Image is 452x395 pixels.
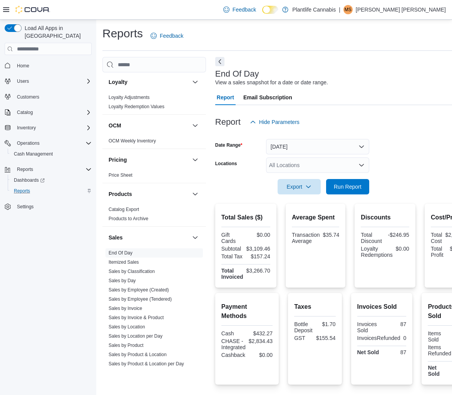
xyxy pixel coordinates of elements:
a: Loyalty Adjustments [109,95,150,100]
span: Catalog [14,108,92,117]
span: Operations [14,139,92,148]
button: Operations [2,138,95,149]
span: Inventory [17,125,36,131]
span: Sales by Classification [109,268,155,274]
div: $0.00 [248,352,273,358]
h3: OCM [109,122,121,129]
strong: Net Sold [428,365,439,377]
h3: Loyalty [109,78,127,86]
button: Export [278,179,321,194]
span: Itemized Sales [109,259,139,265]
a: Price Sheet [109,172,132,178]
label: Locations [215,161,237,167]
span: Loyalty Redemption Values [109,104,164,110]
a: Sales by Employee (Tendered) [109,296,172,302]
button: Inventory [2,122,95,133]
a: Catalog Export [109,207,139,212]
h3: Sales [109,234,123,241]
div: $157.24 [247,253,270,259]
a: Sales by Invoice [109,306,142,311]
button: Reports [14,165,36,174]
button: Sales [109,234,189,241]
button: Pricing [109,156,189,164]
p: | [339,5,340,14]
span: Sales by Invoice [109,305,142,311]
button: [DATE] [266,139,369,154]
button: Loyalty [109,78,189,86]
span: Operations [17,140,40,146]
h2: Invoices Sold [357,302,407,311]
span: Sales by Location per Day [109,333,162,339]
span: Dashboards [11,176,92,185]
span: Settings [17,204,33,210]
div: $155.54 [316,335,336,341]
button: Operations [14,139,43,148]
div: CHASE - Integrated [221,338,246,350]
button: Products [109,190,189,198]
span: Home [14,60,92,70]
a: Sales by Location [109,324,145,330]
span: Users [14,77,92,86]
span: Report [217,90,234,105]
h3: Products [109,190,132,198]
span: Users [17,78,29,84]
button: OCM [109,122,189,129]
button: Customers [2,91,95,102]
div: Total Tax [221,253,244,259]
div: View a sales snapshot for a date or date range. [215,79,328,87]
div: Melissa Sue Smith [343,5,353,14]
a: Itemized Sales [109,259,139,265]
a: Sales by Day [109,278,136,283]
strong: Total Invoiced [221,268,243,280]
div: InvoicesRefunded [357,335,400,341]
h2: Total Sales ($) [221,213,270,222]
span: Run Report [334,183,362,191]
img: Cova [15,6,50,13]
div: Cash [221,330,246,336]
span: Catalog Export [109,206,139,213]
a: Feedback [220,2,259,17]
a: Sales by Product [109,343,144,348]
span: Products to Archive [109,216,148,222]
div: Sales [102,248,206,381]
div: $432.27 [248,330,273,336]
span: Loyalty Adjustments [109,94,150,100]
button: Settings [2,201,95,212]
div: $3,266.70 [246,268,270,274]
h2: Payment Methods [221,302,273,321]
h2: Average Spent [292,213,339,222]
h2: Taxes [294,302,335,311]
div: Total Discount [361,232,383,244]
a: Sales by Employee (Created) [109,287,169,293]
p: [PERSON_NAME] [PERSON_NAME] [356,5,446,14]
a: Dashboards [11,176,48,185]
nav: Complex example [5,57,92,232]
div: 87 [383,321,406,327]
button: Sales [191,233,200,242]
a: Dashboards [8,175,95,186]
div: Items Sold [428,330,447,343]
h3: End Of Day [215,69,259,79]
div: Loyalty Redemptions [361,246,393,258]
a: Settings [14,202,37,211]
button: Loyalty [191,77,200,87]
span: Reports [14,188,30,194]
div: $0.00 [396,246,409,252]
h1: Reports [102,26,143,41]
button: Next [215,57,224,66]
span: Cash Management [11,149,92,159]
div: Products [102,205,206,226]
div: Loyalty [102,93,206,114]
div: Pricing [102,171,206,183]
a: Sales by Product & Location per Day [109,361,184,367]
h3: Pricing [109,156,127,164]
a: Cash Management [11,149,56,159]
button: Reports [2,164,95,175]
div: Total Cost [431,232,442,244]
button: Users [2,76,95,87]
div: $3,109.46 [246,246,270,252]
a: Sales by Product & Location [109,352,167,357]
